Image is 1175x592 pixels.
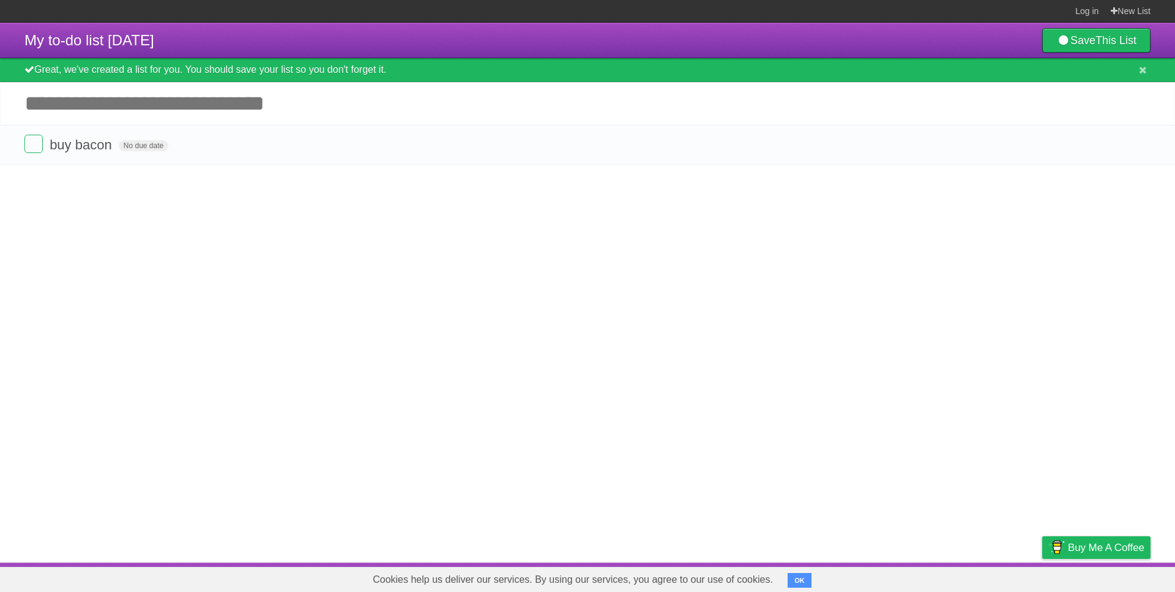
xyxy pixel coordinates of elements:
img: Buy me a coffee [1048,537,1065,558]
a: SaveThis List [1042,28,1151,53]
span: buy bacon [50,137,115,152]
a: Suggest a feature [1073,566,1151,589]
a: Privacy [1026,566,1058,589]
span: No due date [119,140,168,151]
span: Buy me a coffee [1068,537,1144,558]
a: About [879,566,905,589]
a: Terms [985,566,1012,589]
span: Cookies help us deliver our services. By using our services, you agree to our use of cookies. [360,568,785,592]
button: OK [788,573,811,588]
b: This List [1095,34,1136,47]
label: Done [24,135,43,153]
a: Buy me a coffee [1042,536,1151,559]
a: Developers [920,566,969,589]
span: My to-do list [DATE] [24,32,154,48]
